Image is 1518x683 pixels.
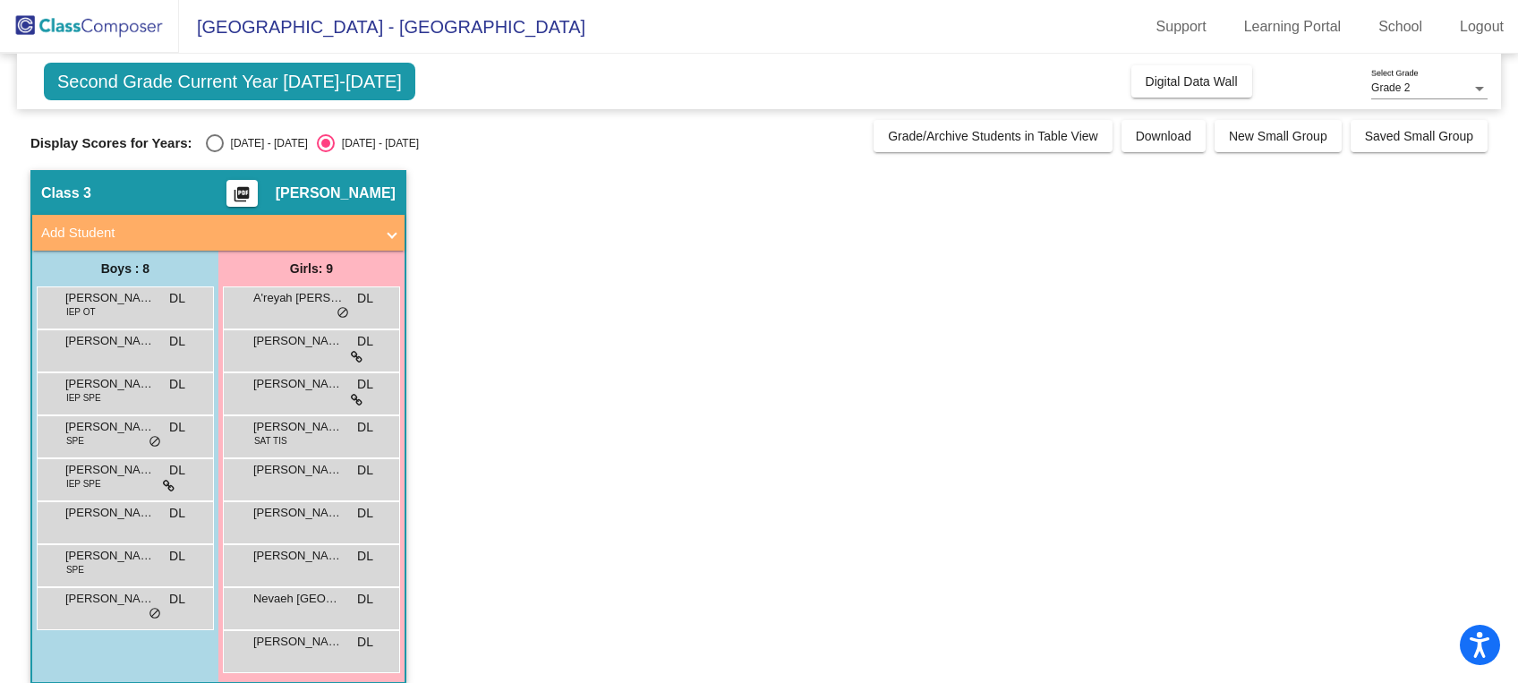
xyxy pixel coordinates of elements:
button: New Small Group [1215,120,1342,152]
mat-panel-title: Add Student [41,223,374,243]
span: DL [169,461,185,480]
span: DL [357,289,373,308]
span: do_not_disturb_alt [149,607,161,621]
span: DL [169,332,185,351]
span: [PERSON_NAME] [65,418,155,436]
a: Support [1142,13,1221,41]
span: DL [357,418,373,437]
span: New Small Group [1229,129,1327,143]
span: Nevaeh [GEOGRAPHIC_DATA] [253,590,343,608]
span: DL [357,504,373,523]
span: DL [357,461,373,480]
span: DL [169,547,185,566]
span: Digital Data Wall [1146,74,1238,89]
span: DL [169,375,185,394]
span: IEP SPE [66,477,101,491]
span: DL [169,289,185,308]
span: SAT TIS [254,434,287,448]
a: Logout [1446,13,1518,41]
span: [PERSON_NAME] [65,547,155,565]
span: SPE [66,434,84,448]
span: [PERSON_NAME] [253,418,343,436]
span: DL [357,547,373,566]
span: [PERSON_NAME] [253,633,343,651]
span: do_not_disturb_alt [149,435,161,449]
span: DL [357,590,373,609]
span: SPE [66,563,84,576]
span: DL [357,332,373,351]
div: Boys : 8 [32,251,218,286]
span: [PERSON_NAME] [276,184,396,202]
span: [PERSON_NAME] [253,375,343,393]
div: [DATE] - [DATE] [335,135,419,151]
span: DL [169,590,185,609]
button: Download [1121,120,1206,152]
span: DL [357,633,373,652]
span: [PERSON_NAME] [65,289,155,307]
span: Saved Small Group [1365,129,1473,143]
span: [PERSON_NAME] [253,332,343,350]
span: Second Grade Current Year [DATE]-[DATE] [44,63,415,100]
button: Digital Data Wall [1131,65,1252,98]
mat-radio-group: Select an option [206,134,419,152]
span: IEP OT [66,305,96,319]
span: [PERSON_NAME] [65,461,155,479]
span: IEP SPE [66,391,101,405]
span: DL [169,418,185,437]
mat-icon: picture_as_pdf [231,185,252,210]
span: [PERSON_NAME] [PERSON_NAME] [65,504,155,522]
span: Class 3 [41,184,91,202]
div: Girls: 9 [218,251,405,286]
span: [PERSON_NAME] [65,375,155,393]
button: Grade/Archive Students in Table View [874,120,1113,152]
span: do_not_disturb_alt [337,306,349,320]
span: A'reyah [PERSON_NAME] [253,289,343,307]
span: [GEOGRAPHIC_DATA] - [GEOGRAPHIC_DATA] [179,13,585,41]
a: School [1364,13,1437,41]
span: [PERSON_NAME] [253,461,343,479]
span: [PERSON_NAME] [65,590,155,608]
div: [DATE] - [DATE] [224,135,308,151]
span: Display Scores for Years: [30,135,192,151]
span: Download [1136,129,1191,143]
mat-expansion-panel-header: Add Student [32,215,405,251]
a: Learning Portal [1230,13,1356,41]
button: Print Students Details [226,180,258,207]
span: Grade/Archive Students in Table View [888,129,1098,143]
span: DL [357,375,373,394]
span: [PERSON_NAME] [65,332,155,350]
span: [PERSON_NAME] [253,504,343,522]
span: Grade 2 [1371,81,1410,94]
button: Saved Small Group [1351,120,1488,152]
span: DL [169,504,185,523]
span: [PERSON_NAME] [253,547,343,565]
